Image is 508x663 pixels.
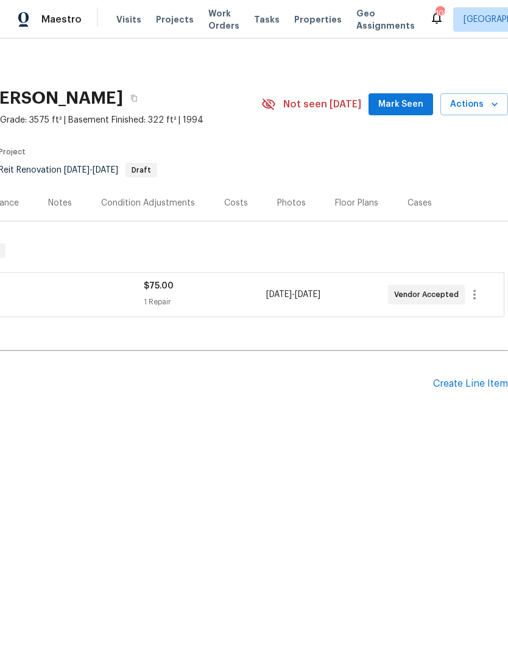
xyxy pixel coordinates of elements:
[440,93,508,116] button: Actions
[407,197,432,209] div: Cases
[283,98,361,110] span: Not seen [DATE]
[144,282,174,290] span: $75.00
[266,288,320,301] span: -
[254,15,280,24] span: Tasks
[277,197,306,209] div: Photos
[224,197,248,209] div: Costs
[356,7,415,32] span: Geo Assignments
[433,378,508,390] div: Create Line Item
[436,7,444,20] div: 105
[93,166,118,174] span: [DATE]
[64,166,90,174] span: [DATE]
[450,97,498,112] span: Actions
[369,93,433,116] button: Mark Seen
[116,13,141,26] span: Visits
[48,197,72,209] div: Notes
[127,167,156,174] span: Draft
[208,7,239,32] span: Work Orders
[64,166,118,174] span: -
[295,290,320,299] span: [DATE]
[394,288,464,301] span: Vendor Accepted
[294,13,342,26] span: Properties
[335,197,378,209] div: Floor Plans
[266,290,292,299] span: [DATE]
[156,13,194,26] span: Projects
[41,13,82,26] span: Maestro
[123,87,145,109] button: Copy Address
[144,296,266,308] div: 1 Repair
[101,197,195,209] div: Condition Adjustments
[378,97,423,112] span: Mark Seen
